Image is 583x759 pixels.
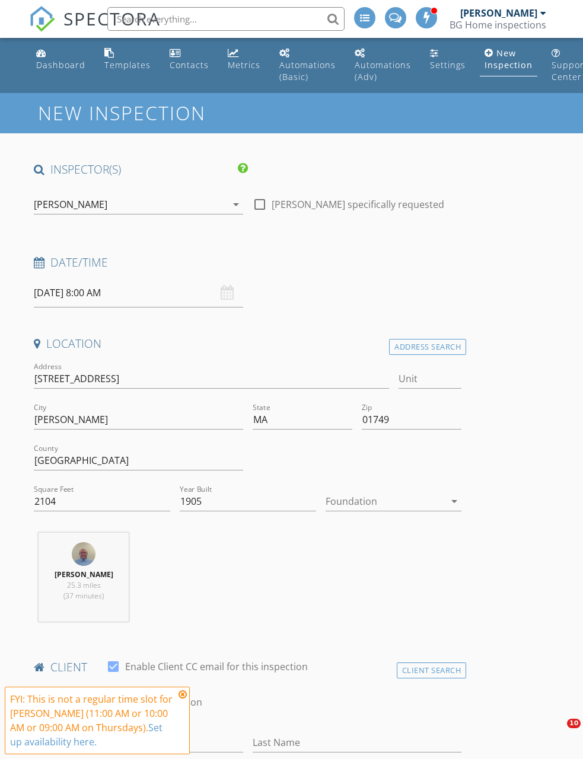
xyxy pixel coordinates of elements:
a: New Inspection [480,43,537,76]
div: Automations (Adv) [355,59,411,82]
h4: client [34,659,461,675]
div: Metrics [228,59,260,71]
img: photo_1.jpg [72,542,95,566]
a: Contacts [165,43,214,76]
img: The Best Home Inspection Software - Spectora [29,6,55,32]
label: Enable Client CC email for this inspection [125,661,308,672]
label: [PERSON_NAME] specifically requested [272,198,444,210]
a: Metrics [223,43,265,76]
span: (37 minutes) [63,591,104,601]
i: arrow_drop_down [229,197,243,212]
h4: INSPECTOR(S) [34,162,248,177]
div: Client Search [397,662,467,678]
div: [PERSON_NAME] [34,199,107,210]
iframe: Intercom live chat [543,719,571,747]
div: Templates [104,59,151,71]
span: SPECTORA [63,6,161,31]
i: arrow_drop_down [447,494,461,508]
div: FYI: This is not a regular time slot for [PERSON_NAME] (11:00 AM or 10:00 AM or 09:00 AM on Thurs... [10,692,175,749]
input: Search everything... [107,7,345,31]
div: New Inspection [485,47,533,71]
a: Automations (Advanced) [350,43,416,88]
span: 25.3 miles [67,580,101,590]
h1: New Inspection [38,103,301,123]
div: BG Home inspections [450,19,546,31]
a: Automations (Basic) [275,43,340,88]
a: Dashboard [31,43,90,76]
div: Contacts [170,59,209,71]
h4: Date/Time [34,255,461,270]
h4: Location [34,336,461,351]
div: Automations (Basic) [279,59,336,82]
a: Templates [100,43,155,76]
span: 10 [567,719,581,728]
input: Select date [34,278,243,308]
div: [PERSON_NAME] [460,7,537,19]
div: Address Search [389,339,466,355]
strong: [PERSON_NAME] [55,569,113,579]
a: SPECTORA [29,16,161,41]
a: Settings [425,43,470,76]
div: Dashboard [36,59,85,71]
div: Settings [430,59,466,71]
